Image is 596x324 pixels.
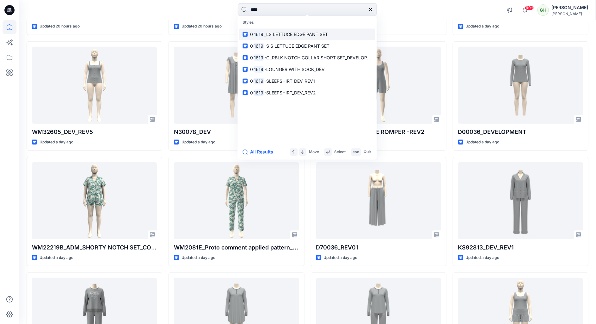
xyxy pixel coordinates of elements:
p: KS92813_DEV_REV1 [458,243,583,252]
a: 01619_S S LETTUCE EDGE PANT SET [239,40,376,52]
span: 0 [250,67,253,72]
p: Updated a day ago [40,255,73,261]
p: Updated 20 hours ago [40,23,80,30]
mark: 1619 [253,42,265,50]
p: WM32606_POINTELLE ROMPER -REV2 [316,128,441,136]
p: WM2081E_Proto comment applied pattern_REV2 [174,243,299,252]
p: Updated a day ago [466,23,500,30]
a: WM2081E_Proto comment applied pattern_REV2 [174,162,299,239]
p: Updated a day ago [466,139,500,146]
a: 01619-CLRBLK NOTCH COLLAR SHORT SET_DEVELOPMENT [239,52,376,63]
p: esc [353,149,359,155]
p: Styles [239,17,376,29]
a: 01619-LOUNGER WITH SOCK_DEV [239,63,376,75]
p: WM32605_DEV_REV5 [32,128,157,136]
a: 01619_LS LETTUCE EDGE PANT SET [239,28,376,40]
p: Updated 20 hours ago [181,23,222,30]
p: Updated a day ago [40,139,73,146]
mark: 1619 [253,66,265,73]
p: Updated a day ago [466,255,500,261]
a: WM32606_POINTELLE ROMPER -REV2 [316,47,441,124]
span: 0 [250,43,253,49]
p: D70036_REV01 [316,243,441,252]
p: Select [335,149,346,155]
span: -SLEEPSHIRT_DEV_REV2 [264,90,316,95]
p: WM22219B_ADM_SHORTY NOTCH SET_COLORWAY_REV2 [32,243,157,252]
a: WM22219B_ADM_SHORTY NOTCH SET_COLORWAY_REV2 [32,162,157,239]
p: Updated a day ago [181,255,215,261]
span: 0 [250,55,253,60]
mark: 1619 [253,89,265,96]
p: Move [309,149,319,155]
span: -CLRBLK NOTCH COLLAR SHORT SET_DEVELOPMENT [264,55,380,60]
span: 99+ [525,5,534,10]
a: D00036_DEVELOPMENT [458,47,583,124]
div: GH [538,4,549,16]
mark: 1619 [253,31,265,38]
span: -LOUNGER WITH SOCK_DEV [264,67,325,72]
a: 01619-SLEEPSHIRT_DEV_REV1 [239,75,376,87]
mark: 1619 [253,54,265,61]
button: All Results [243,148,278,156]
p: Updated a day ago [181,139,215,146]
a: N30078_DEV [174,47,299,124]
p: Updated a day ago [324,255,358,261]
div: [PERSON_NAME] [551,11,588,16]
a: WM32605_DEV_REV5 [32,47,157,124]
span: 0 [250,78,253,84]
span: _S S LETTUCE EDGE PANT SET [264,43,329,49]
p: N30078_DEV [174,128,299,136]
mark: 1619 [253,77,265,85]
span: 0 [250,32,253,37]
a: 01619-SLEEPSHIRT_DEV_REV2 [239,87,376,99]
span: _LS LETTUCE EDGE PANT SET [264,32,328,37]
a: D70036_REV01 [316,162,441,239]
a: KS92813_DEV_REV1 [458,162,583,239]
p: Quit [364,149,371,155]
span: -SLEEPSHIRT_DEV_REV1 [264,78,315,84]
p: D00036_DEVELOPMENT [458,128,583,136]
span: 0 [250,90,253,95]
div: [PERSON_NAME] [551,4,588,11]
